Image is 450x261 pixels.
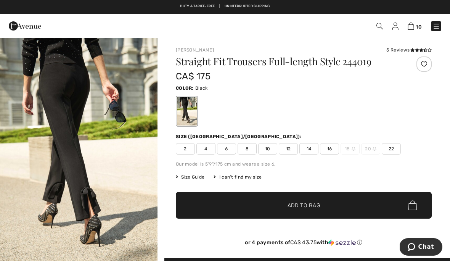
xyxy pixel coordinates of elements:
[408,23,414,30] img: Shopping Bag
[176,239,432,249] div: or 4 payments ofCA$ 43.75withSezzle Click to learn more about Sezzle
[176,239,432,246] div: or 4 payments of with
[392,23,399,30] img: My Info
[279,143,298,155] span: 12
[177,97,197,126] div: Black
[290,239,317,246] span: CA$ 43.75
[299,143,318,155] span: 14
[376,23,383,29] img: Search
[386,47,432,53] div: 5 Reviews
[176,133,303,140] div: Size ([GEOGRAPHIC_DATA]/[GEOGRAPHIC_DATA]):
[416,24,422,30] span: 10
[9,22,41,29] a: 1ère Avenue
[352,147,355,151] img: ring-m.svg
[9,18,41,34] img: 1ère Avenue
[217,143,236,155] span: 6
[432,23,440,30] img: Menu
[176,192,432,219] button: Add to Bag
[258,143,277,155] span: 10
[176,47,214,53] a: [PERSON_NAME]
[320,143,339,155] span: 16
[361,143,380,155] span: 20
[288,201,320,209] span: Add to Bag
[341,143,360,155] span: 18
[238,143,257,155] span: 8
[328,239,356,246] img: Sezzle
[214,174,262,180] div: I can't find my size
[176,56,389,66] h1: Straight Fit Trousers Full-length Style 244019
[408,21,422,31] a: 10
[196,143,215,155] span: 4
[408,200,417,210] img: Bag.svg
[195,85,208,91] span: Black
[176,143,195,155] span: 2
[176,161,432,168] div: Our model is 5'9"/175 cm and wears a size 6.
[400,238,442,257] iframe: Opens a widget where you can chat to one of our agents
[176,71,211,82] span: CA$ 175
[176,85,194,91] span: Color:
[373,147,376,151] img: ring-m.svg
[382,143,401,155] span: 22
[176,174,204,180] span: Size Guide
